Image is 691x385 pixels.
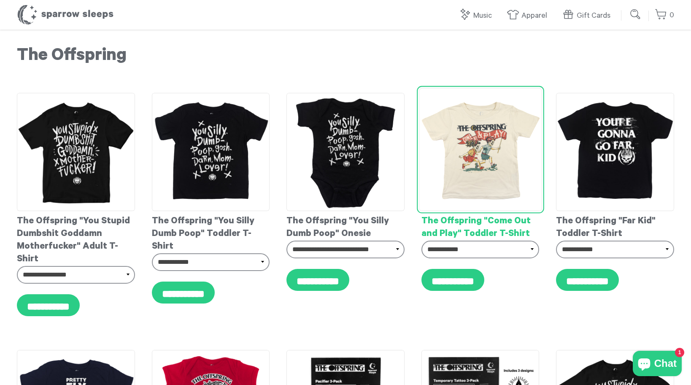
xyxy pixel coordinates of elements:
img: TheOffspring-YouSilly-ToddlerT-shirt_grande.jpg [152,93,270,211]
div: The Offspring "You Silly Dumb Poop" Toddler T-Shirt [152,211,270,253]
a: Music [459,7,496,25]
input: Submit [627,6,644,23]
div: The Offspring "Far Kid" Toddler T-Shirt [556,211,674,241]
div: The Offspring "You Stupid Dumbshit Goddamn Motherfucker" Adult T-Shirt [17,211,135,266]
img: TheOffspring-GoFar_Back_-ToddlerT-shirt_grande.jpg [556,93,674,211]
a: 0 [655,6,674,24]
div: The Offspring "Come Out and Play" Toddler T-Shirt [421,211,540,241]
h1: The Offspring [17,46,674,68]
a: Gift Cards [562,7,615,25]
img: TheOffspring-ComeOutAndPlay-ToddlerT-shirt_grande.jpg [419,88,542,211]
a: Apparel [507,7,551,25]
div: The Offspring "You Silly Dumb Poop" Onesie [286,211,405,241]
img: TheOffspring-YouSilly-Onesie_grande.jpg [286,93,405,211]
inbox-online-store-chat: Shopify online store chat [630,351,684,378]
img: TheOffspring-YouStupid-AdultT-shirt_grande.jpg [17,93,135,211]
h1: Sparrow Sleeps [17,4,114,25]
